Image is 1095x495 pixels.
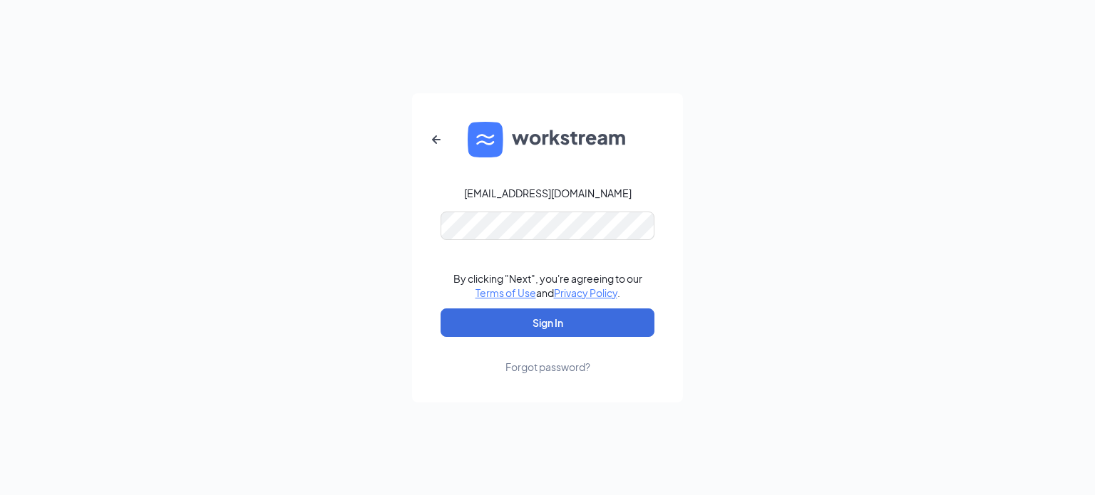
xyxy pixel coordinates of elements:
a: Privacy Policy [554,286,617,299]
div: Forgot password? [505,360,590,374]
a: Terms of Use [475,286,536,299]
button: Sign In [441,308,654,337]
button: ArrowLeftNew [419,123,453,157]
div: [EMAIL_ADDRESS][DOMAIN_NAME] [464,186,632,200]
a: Forgot password? [505,337,590,374]
img: WS logo and Workstream text [468,122,627,157]
div: By clicking "Next", you're agreeing to our and . [453,271,642,300]
svg: ArrowLeftNew [428,131,445,148]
